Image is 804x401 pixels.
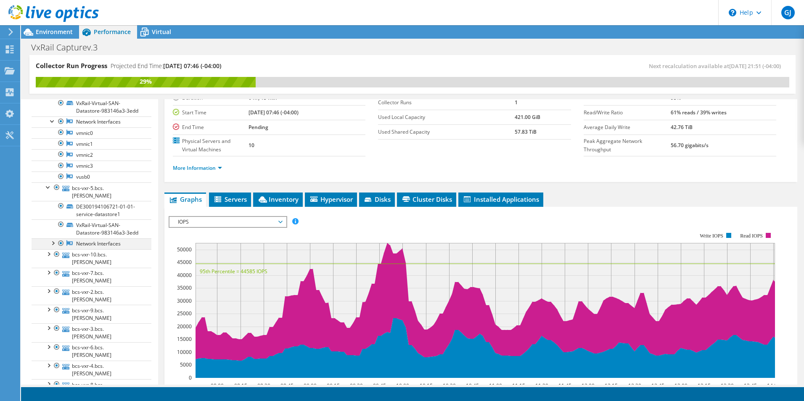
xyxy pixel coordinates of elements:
span: GJ [781,6,795,19]
text: 15000 [177,335,192,343]
div: 29% [36,77,256,86]
text: 11:15 [512,382,525,389]
text: 14:00 [767,382,780,389]
text: 30000 [177,297,192,304]
text: 10:00 [396,382,409,389]
a: bcs-vxr-3.bcs.[PERSON_NAME] [32,323,151,342]
span: Inventory [257,195,299,203]
text: 10:15 [419,382,432,389]
text: 10:45 [465,382,479,389]
text: 08:30 [257,382,270,389]
span: Servers [213,195,247,203]
text: 45000 [177,259,192,266]
label: End Time [173,123,249,132]
text: 13:30 [720,382,733,389]
a: vmnic3 [32,161,151,171]
h4: Projected End Time: [111,61,221,71]
a: Network Interfaces [32,116,151,127]
a: More Information [173,164,222,171]
span: Disks [363,195,391,203]
span: Environment [36,28,73,36]
text: 12:30 [628,382,641,389]
label: Physical Servers and Virtual Machines [173,137,249,154]
span: Performance [94,28,131,36]
text: 25000 [177,310,192,317]
text: 13:15 [697,382,710,389]
a: DE300194106721-01-01-service-datastore1 [32,201,151,219]
label: Read/Write Ratio [584,108,671,117]
text: 09:00 [303,382,316,389]
b: 421.00 GiB [515,113,540,121]
label: Used Local Capacity [378,113,515,121]
text: 13:45 [743,382,756,389]
label: Start Time [173,108,249,117]
text: 95th Percentile = 44585 IOPS [200,268,267,275]
span: IOPS [174,217,282,227]
b: 10 [249,142,254,149]
a: bcs-vxr-8.bcs.[PERSON_NAME] [32,379,151,398]
a: vmnic0 [32,127,151,138]
b: 61% reads / 39% writes [671,109,727,116]
text: 11:00 [489,382,502,389]
b: 42.76 TiB [671,124,693,131]
text: 50000 [177,246,192,253]
text: 09:45 [373,382,386,389]
a: VxRail-Virtual-SAN-Datastore-983146a3-3edd [32,219,151,238]
text: Read IOPS [740,233,763,239]
b: 6 hr, 15 min [249,94,277,101]
a: bcs-vxr-10.bcs.[PERSON_NAME] [32,249,151,268]
a: bcs-vxr-4.bcs.[PERSON_NAME] [32,361,151,379]
span: Next recalculation available at [649,62,785,70]
text: 12:00 [581,382,594,389]
text: 35000 [177,284,192,291]
text: 13:00 [674,382,687,389]
text: 08:45 [280,382,293,389]
a: vmnic2 [32,149,151,160]
a: VxRail-Virtual-SAN-Datastore-983146a3-3edd [32,98,151,116]
text: 12:15 [604,382,617,389]
a: vmnic1 [32,138,151,149]
a: bcs-vxr-9.bcs.[PERSON_NAME] [32,305,151,323]
h1: VxRail Capturev.3 [27,43,111,52]
text: 10000 [177,348,192,356]
text: 5000 [180,361,192,368]
b: [DATE] 07:46 (-04:00) [249,109,299,116]
a: bcs-vxr-7.bcs.[PERSON_NAME] [32,268,151,286]
text: 0 [189,374,192,381]
a: bcs-vxr-2.bcs.[PERSON_NAME] [32,286,151,305]
svg: \n [729,9,736,16]
span: [DATE] 21:51 (-04:00) [729,62,781,70]
span: Installed Applications [463,195,539,203]
label: Collector Runs [378,98,515,107]
text: 11:45 [558,382,571,389]
text: 09:30 [349,382,362,389]
text: 11:30 [535,382,548,389]
b: 57.83 TiB [515,128,537,135]
text: 10:30 [442,382,455,389]
b: Pending [249,124,268,131]
b: 1 [515,99,518,106]
text: 12:45 [651,382,664,389]
a: bcs-vxr-5.bcs.[PERSON_NAME] [32,182,151,201]
text: Write IOPS [700,233,723,239]
a: Network Interfaces [32,238,151,249]
label: Average Daily Write [584,123,671,132]
text: 40000 [177,272,192,279]
span: Virtual [152,28,171,36]
label: Peak Aggregate Network Throughput [584,137,671,154]
text: 20000 [177,323,192,330]
span: Graphs [169,195,202,203]
a: vusb0 [32,171,151,182]
b: 52576 at [GEOGRAPHIC_DATA], 44585 at 95% [671,84,768,101]
b: 56.70 gigabits/s [671,142,709,149]
text: 08:00 [210,382,223,389]
span: Cluster Disks [401,195,452,203]
span: Hypervisor [309,195,353,203]
span: [DATE] 07:46 (-04:00) [163,62,221,70]
text: 09:15 [326,382,339,389]
a: bcs-vxr-6.bcs.[PERSON_NAME] [32,342,151,361]
text: 08:15 [234,382,247,389]
label: Used Shared Capacity [378,128,515,136]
